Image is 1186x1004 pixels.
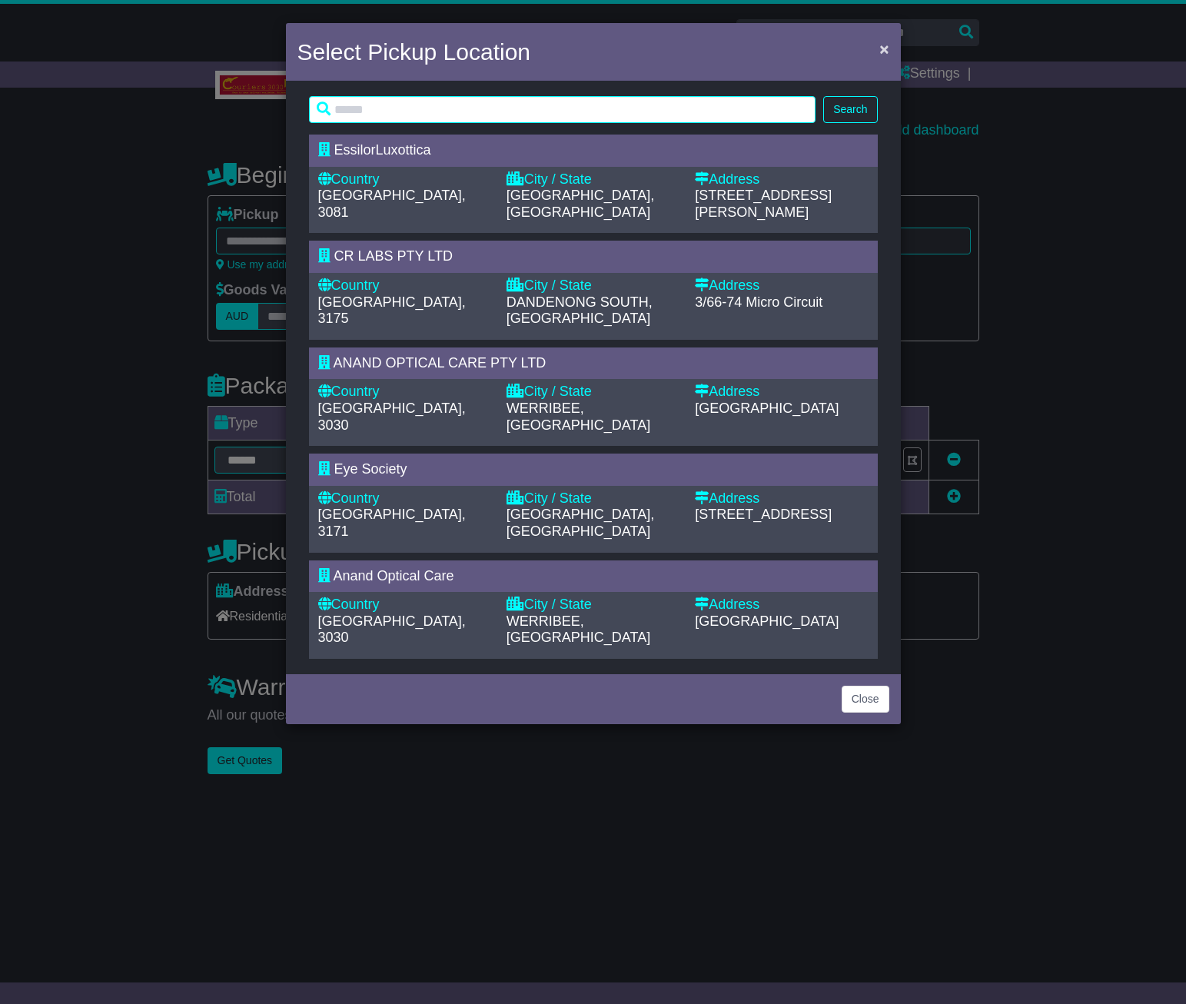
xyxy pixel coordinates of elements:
button: Close [842,686,889,713]
span: [GEOGRAPHIC_DATA] [695,401,839,416]
button: Search [823,96,877,123]
span: 3/66-74 Micro Circuit [695,294,822,310]
span: ANAND OPTICAL CARE PTY LTD [334,355,546,371]
span: [GEOGRAPHIC_DATA], 3175 [318,294,466,327]
span: WERRIBEE, [GEOGRAPHIC_DATA] [507,401,650,433]
span: EssilorLuxottica [334,142,431,158]
span: WERRIBEE, [GEOGRAPHIC_DATA] [507,613,650,646]
span: Anand Optical Care [334,568,454,583]
div: Address [695,278,868,294]
div: Address [695,490,868,507]
span: [GEOGRAPHIC_DATA] [695,613,839,629]
span: [GEOGRAPHIC_DATA], 3081 [318,188,466,220]
span: × [879,40,889,58]
div: Country [318,490,491,507]
div: City / State [507,490,679,507]
span: [GEOGRAPHIC_DATA], [GEOGRAPHIC_DATA] [507,507,654,539]
span: Eye Society [334,461,407,477]
span: [STREET_ADDRESS][PERSON_NAME] [695,188,832,220]
div: Address [695,171,868,188]
div: City / State [507,171,679,188]
span: DANDENONG SOUTH, [GEOGRAPHIC_DATA] [507,294,653,327]
button: Close [872,33,896,65]
h4: Select Pickup Location [297,35,531,69]
span: [GEOGRAPHIC_DATA], 3171 [318,507,466,539]
div: Country [318,171,491,188]
div: Country [318,278,491,294]
div: Address [695,384,868,401]
div: City / State [507,278,679,294]
span: [GEOGRAPHIC_DATA], [GEOGRAPHIC_DATA] [507,188,654,220]
span: [GEOGRAPHIC_DATA], 3030 [318,401,466,433]
div: City / State [507,597,679,613]
div: Address [695,597,868,613]
div: City / State [507,384,679,401]
span: CR LABS PTY LTD [334,248,453,264]
span: [GEOGRAPHIC_DATA], 3030 [318,613,466,646]
div: Country [318,597,491,613]
div: Country [318,384,491,401]
span: [STREET_ADDRESS] [695,507,832,522]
